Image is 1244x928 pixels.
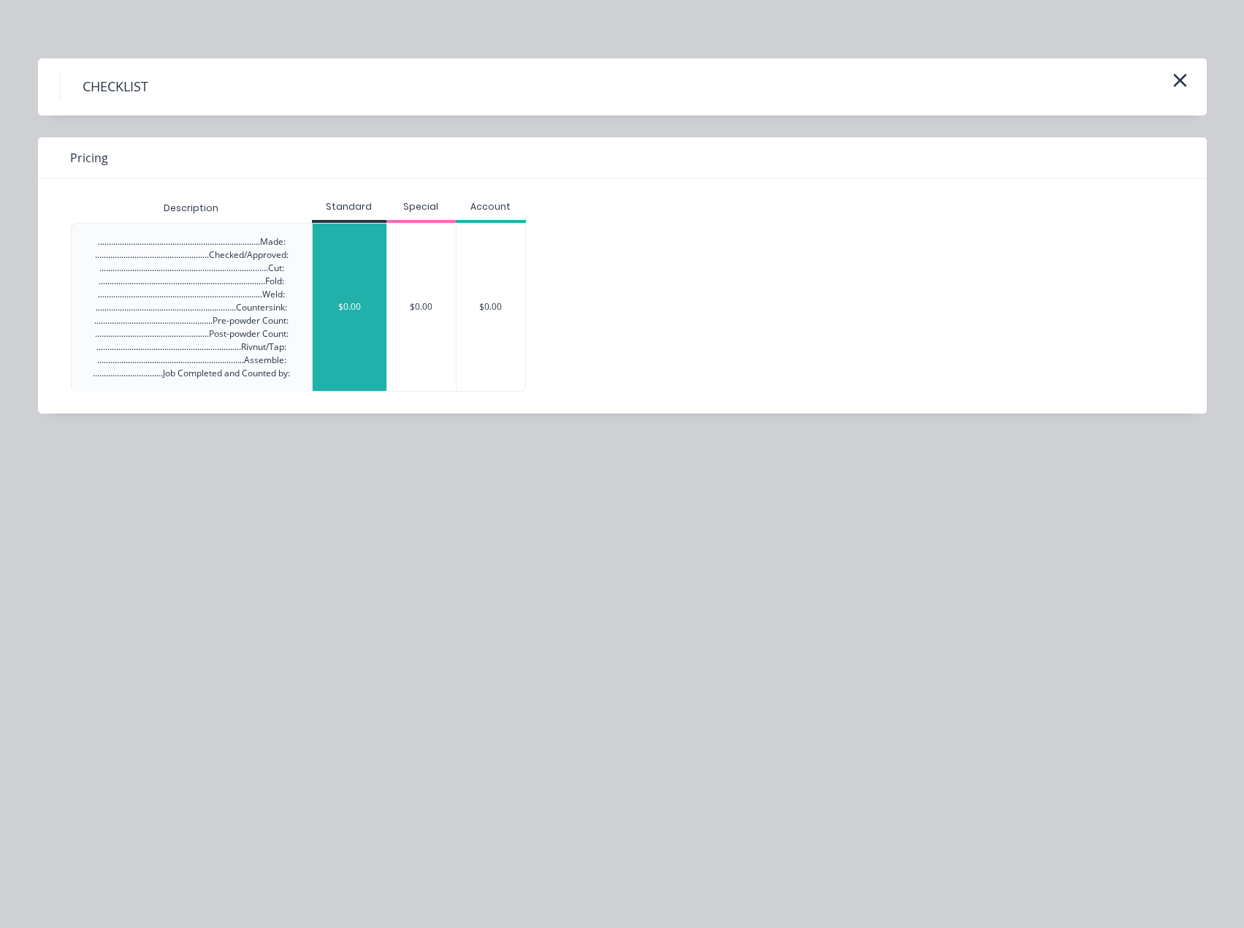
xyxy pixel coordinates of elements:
h4: CHECKLIST [60,73,170,101]
span: Pricing [70,149,108,167]
div: Description [152,190,230,227]
div: $0.00 [387,224,457,391]
div: $0.00 [313,224,386,391]
div: Standard [312,200,386,213]
div: Account [456,200,526,213]
div: Special [386,200,457,213]
div: ..........................................................................Made: .................... [93,235,290,380]
div: $0.00 [457,224,525,391]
